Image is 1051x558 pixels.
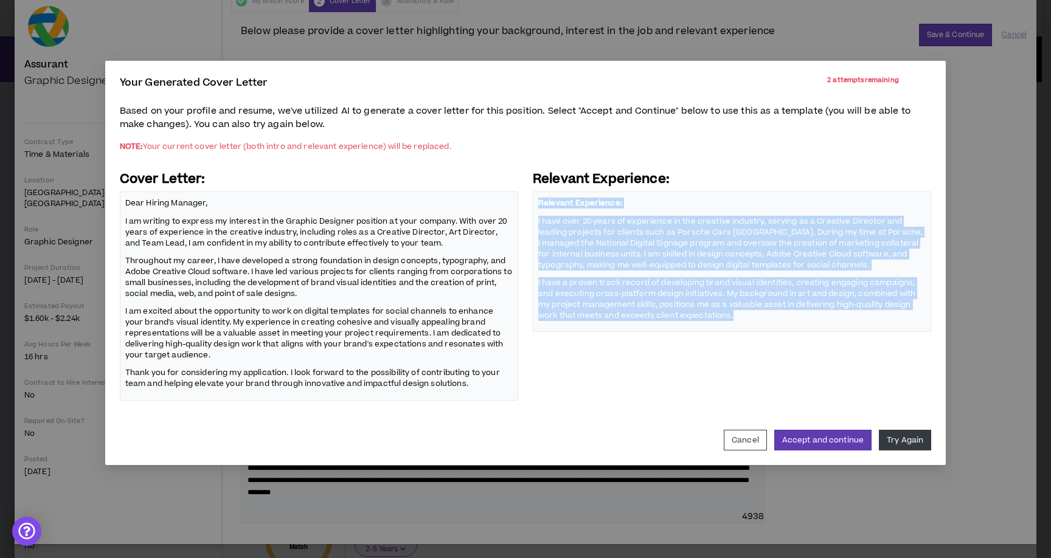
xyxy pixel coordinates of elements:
[120,75,268,90] p: Your Generated Cover Letter
[125,367,513,390] p: Thank you for considering my application. I look forward to the possibility of contributing to yo...
[125,215,513,249] p: I am writing to express my interest in the Graphic Designer position at your company. With over 2...
[827,75,899,100] p: 2 attempts remaining
[538,198,622,208] strong: Relevant Experience:
[879,430,931,450] button: Try Again
[724,430,767,450] button: Cancel
[125,305,513,361] p: I am excited about the opportunity to work on digital templates for social channels to enhance yo...
[120,105,931,132] p: Based on your profile and resume, we've utilized AI to generate a cover letter for this position....
[533,171,931,188] p: Relevant Experience:
[120,141,143,152] span: NOTE:
[125,254,513,300] p: Throughout my career, I have developed a strong foundation in design concepts, typography, and Ad...
[125,197,513,210] p: Dear Hiring Manager,
[774,430,872,450] button: Accept and continue
[12,517,41,546] div: Open Intercom Messenger
[538,276,926,322] p: I have a proven track record of developing brand visual identities, creating engaging campaigns, ...
[120,171,518,188] p: Cover Letter:
[538,215,926,271] p: I have over 20 years of experience in the creative industry, serving as a Creative Director and l...
[120,142,931,151] p: Your current cover letter (both intro and relevant experience) will be replaced.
